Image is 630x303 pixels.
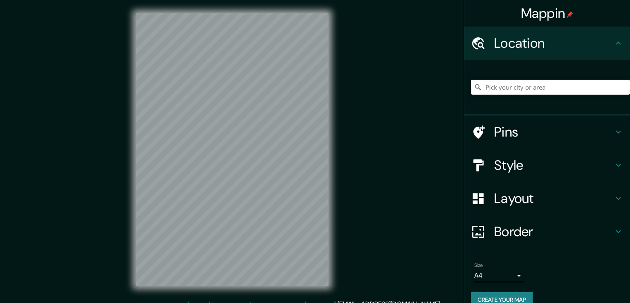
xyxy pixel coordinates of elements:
img: pin-icon.png [567,11,573,18]
div: Layout [464,182,630,215]
div: Style [464,149,630,182]
h4: Style [494,157,613,173]
div: Location [464,27,630,60]
h4: Mappin [521,5,574,22]
iframe: Help widget launcher [556,271,621,294]
div: Pins [464,115,630,149]
h4: Border [494,223,613,240]
div: Border [464,215,630,248]
h4: Location [494,35,613,51]
label: Size [474,262,483,269]
div: A4 [474,269,524,282]
h4: Layout [494,190,613,207]
canvas: Map [136,13,328,286]
input: Pick your city or area [471,80,630,95]
h4: Pins [494,124,613,140]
